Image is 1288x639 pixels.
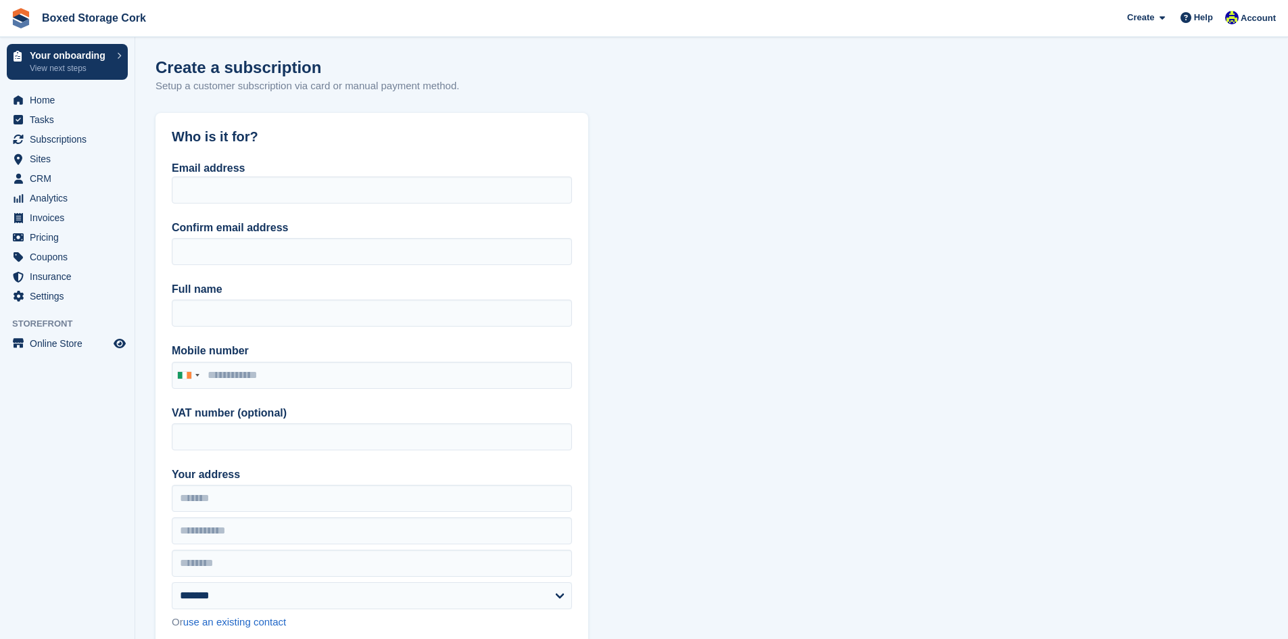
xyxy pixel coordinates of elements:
img: stora-icon-8386f47178a22dfd0bd8f6a31ec36ba5ce8667c1dd55bd0f319d3a0aa187defe.svg [11,8,31,28]
a: Your onboarding View next steps [7,44,128,80]
label: VAT number (optional) [172,405,572,421]
a: menu [7,287,128,306]
span: Home [30,91,111,110]
a: menu [7,189,128,208]
span: Analytics [30,189,111,208]
a: menu [7,334,128,353]
span: Invoices [30,208,111,227]
span: Online Store [30,334,111,353]
div: Or [172,615,572,630]
p: Your onboarding [30,51,110,60]
a: use an existing contact [183,616,287,628]
a: menu [7,130,128,149]
span: Create [1127,11,1154,24]
span: Subscriptions [30,130,111,149]
span: Sites [30,149,111,168]
span: CRM [30,169,111,188]
span: Pricing [30,228,111,247]
a: menu [7,149,128,168]
span: Coupons [30,247,111,266]
a: menu [7,208,128,227]
label: Full name [172,281,572,298]
a: menu [7,169,128,188]
span: Account [1241,11,1276,25]
a: menu [7,267,128,286]
label: Your address [172,467,572,483]
span: Storefront [12,317,135,331]
a: menu [7,91,128,110]
span: Help [1194,11,1213,24]
h1: Create a subscription [156,58,321,76]
p: Setup a customer subscription via card or manual payment method. [156,78,459,94]
label: Confirm email address [172,220,572,236]
img: Vincent [1225,11,1239,24]
a: menu [7,110,128,129]
div: Ireland: +353 [172,362,204,388]
span: Tasks [30,110,111,129]
span: Insurance [30,267,111,286]
label: Mobile number [172,343,572,359]
h2: Who is it for? [172,129,572,145]
span: Settings [30,287,111,306]
a: menu [7,228,128,247]
a: menu [7,247,128,266]
p: View next steps [30,62,110,74]
label: Email address [172,162,245,174]
a: Boxed Storage Cork [37,7,151,29]
a: Preview store [112,335,128,352]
